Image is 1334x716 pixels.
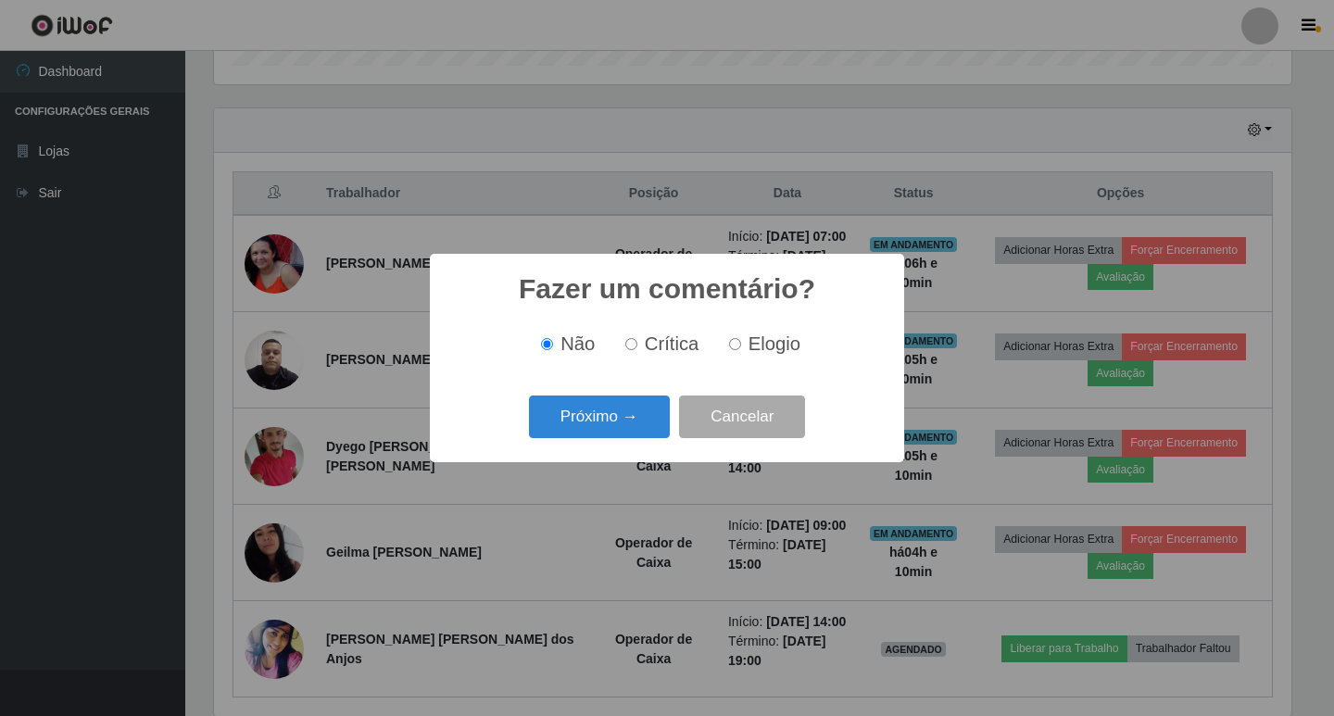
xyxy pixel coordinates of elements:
[729,338,741,350] input: Elogio
[625,338,637,350] input: Crítica
[519,272,815,306] h2: Fazer um comentário?
[541,338,553,350] input: Não
[529,396,670,439] button: Próximo →
[749,333,800,354] span: Elogio
[645,333,699,354] span: Crítica
[560,333,595,354] span: Não
[679,396,805,439] button: Cancelar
